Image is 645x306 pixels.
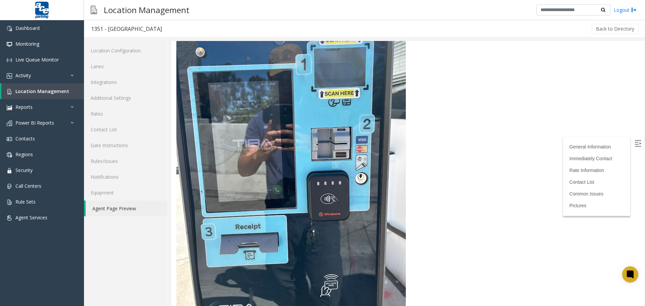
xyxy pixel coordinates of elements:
a: General Information [398,103,440,108]
a: Agent Page Preview [86,201,168,216]
img: 'icon' [7,105,12,110]
a: Notifications [84,169,168,185]
a: Immediately Contact [398,115,441,120]
h3: Location Management [100,2,193,18]
span: Security [15,167,33,173]
img: Open/Close Sidebar Menu [463,99,470,106]
span: Rule Sets [15,199,36,205]
a: Location Configuration [84,43,168,58]
img: 'icon' [7,121,12,126]
span: Contacts [15,135,35,142]
span: Power BI Reports [15,120,54,126]
span: Call Centers [15,183,41,189]
img: 'icon' [7,89,12,94]
a: Contact List [84,122,168,137]
img: 'icon' [7,42,12,47]
a: Contact List [398,138,423,144]
span: Reports [15,104,33,110]
img: 'icon' [7,26,12,31]
a: Additional Settings [84,90,168,106]
span: Dashboard [15,25,40,31]
div: 1351 - [GEOGRAPHIC_DATA] [91,25,162,33]
img: 'icon' [7,73,12,79]
a: Location Management [1,83,84,99]
a: Logout [614,6,637,13]
img: 'icon' [7,136,12,142]
a: Equipment [84,185,168,201]
img: 'icon' [7,200,12,205]
span: Location Management [15,88,69,94]
a: Pictures [398,162,415,167]
span: Activity [15,72,31,79]
a: Rules/Issues [84,153,168,169]
a: Integrations [84,74,168,90]
img: logout [631,6,637,13]
a: Common Issues [398,150,432,156]
button: Back to Directory [592,24,639,34]
span: Agent Services [15,214,47,221]
span: Live Queue Monitor [15,56,59,63]
img: pageIcon [91,2,97,18]
img: 'icon' [7,168,12,173]
img: 'icon' [7,184,12,189]
img: 'icon' [7,215,12,221]
span: Monitoring [15,41,39,47]
a: Gate Instructions [84,137,168,153]
a: Lanes [84,58,168,74]
img: 'icon' [7,57,12,63]
a: Rate Information [398,127,433,132]
span: Regions [15,151,33,158]
img: 'icon' [7,152,12,158]
a: Rates [84,106,168,122]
